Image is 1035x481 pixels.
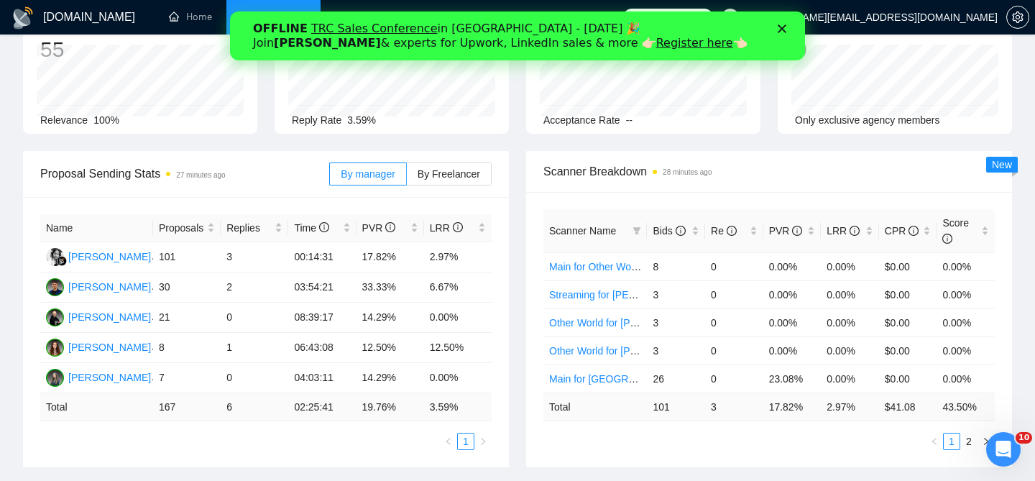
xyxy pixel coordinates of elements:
[153,272,221,303] td: 30
[288,363,356,393] td: 04:03:11
[792,226,802,236] span: info-circle
[630,220,644,242] span: filter
[424,303,492,333] td: 0.00%
[159,220,204,236] span: Proposals
[453,222,463,232] span: info-circle
[356,303,424,333] td: 14.29%
[57,256,67,266] img: gigradar-bm.png
[226,220,272,236] span: Replies
[221,333,288,363] td: 1
[68,309,151,325] div: [PERSON_NAME]
[1007,12,1029,23] span: setting
[68,370,151,385] div: [PERSON_NAME]
[68,339,151,355] div: [PERSON_NAME]
[705,280,763,308] td: 0
[961,434,977,449] a: 2
[549,225,616,237] span: Scanner Name
[153,303,221,333] td: 21
[647,365,705,393] td: 26
[944,434,960,449] a: 1
[727,226,737,236] span: info-circle
[288,272,356,303] td: 03:54:21
[763,365,822,393] td: 23.08%
[221,303,288,333] td: 0
[879,393,937,421] td: $ 41.08
[937,308,995,336] td: 0.00%
[705,336,763,365] td: 0
[548,13,562,22] div: Закрыть
[763,336,822,365] td: 0.00%
[362,222,396,234] span: PVR
[424,272,492,303] td: 6.67%
[424,242,492,272] td: 2.97%
[46,250,151,262] a: GB[PERSON_NAME]
[46,311,151,322] a: EZ[PERSON_NAME]
[1006,6,1029,29] button: setting
[1006,12,1029,23] a: setting
[46,339,64,357] img: AN
[458,434,474,449] a: 1
[943,433,960,450] li: 1
[647,280,705,308] td: 3
[153,214,221,242] th: Proposals
[879,280,937,308] td: $0.00
[691,9,707,25] span: 963
[288,393,356,421] td: 02:25:41
[977,433,995,450] button: right
[474,433,492,450] li: Next Page
[356,333,424,363] td: 12.50%
[1016,432,1032,444] span: 10
[879,308,937,336] td: $0.00
[46,308,64,326] img: EZ
[479,437,487,446] span: right
[549,373,693,385] a: Main for [GEOGRAPHIC_DATA]
[474,433,492,450] button: right
[258,11,306,23] span: Dashboard
[937,280,995,308] td: 0.00%
[908,226,919,236] span: info-circle
[879,252,937,280] td: $0.00
[850,226,860,236] span: info-circle
[992,159,1012,170] span: New
[879,336,937,365] td: $0.00
[543,393,647,421] td: Total
[821,280,879,308] td: 0.00%
[885,225,919,237] span: CPR
[46,248,64,266] img: GB
[986,432,1021,467] iframe: Intercom live chat
[977,433,995,450] li: Next Page
[347,114,376,126] span: 3.59%
[418,168,480,180] span: By Freelancer
[93,114,119,126] span: 100%
[711,225,737,237] span: Re
[230,12,805,60] iframe: Intercom live chat баннер
[356,393,424,421] td: 19.76 %
[626,114,632,126] span: --
[153,242,221,272] td: 101
[549,317,703,329] a: Other World for [PERSON_NAME]
[645,9,688,25] span: Connects:
[705,365,763,393] td: 0
[827,225,860,237] span: LRR
[46,278,64,296] img: VS
[763,308,822,336] td: 0.00%
[930,437,939,446] span: left
[356,272,424,303] td: 33.33%
[46,371,151,382] a: OL[PERSON_NAME]
[153,333,221,363] td: 8
[663,168,712,176] time: 28 minutes ago
[926,433,943,450] li: Previous Page
[632,226,641,235] span: filter
[169,11,212,23] a: homeHome
[40,36,176,63] div: 55
[457,433,474,450] li: 1
[356,242,424,272] td: 17.82%
[676,226,686,236] span: info-circle
[444,437,453,446] span: left
[647,336,705,365] td: 3
[288,333,356,363] td: 06:43:08
[221,214,288,242] th: Replies
[221,242,288,272] td: 3
[424,333,492,363] td: 12.50%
